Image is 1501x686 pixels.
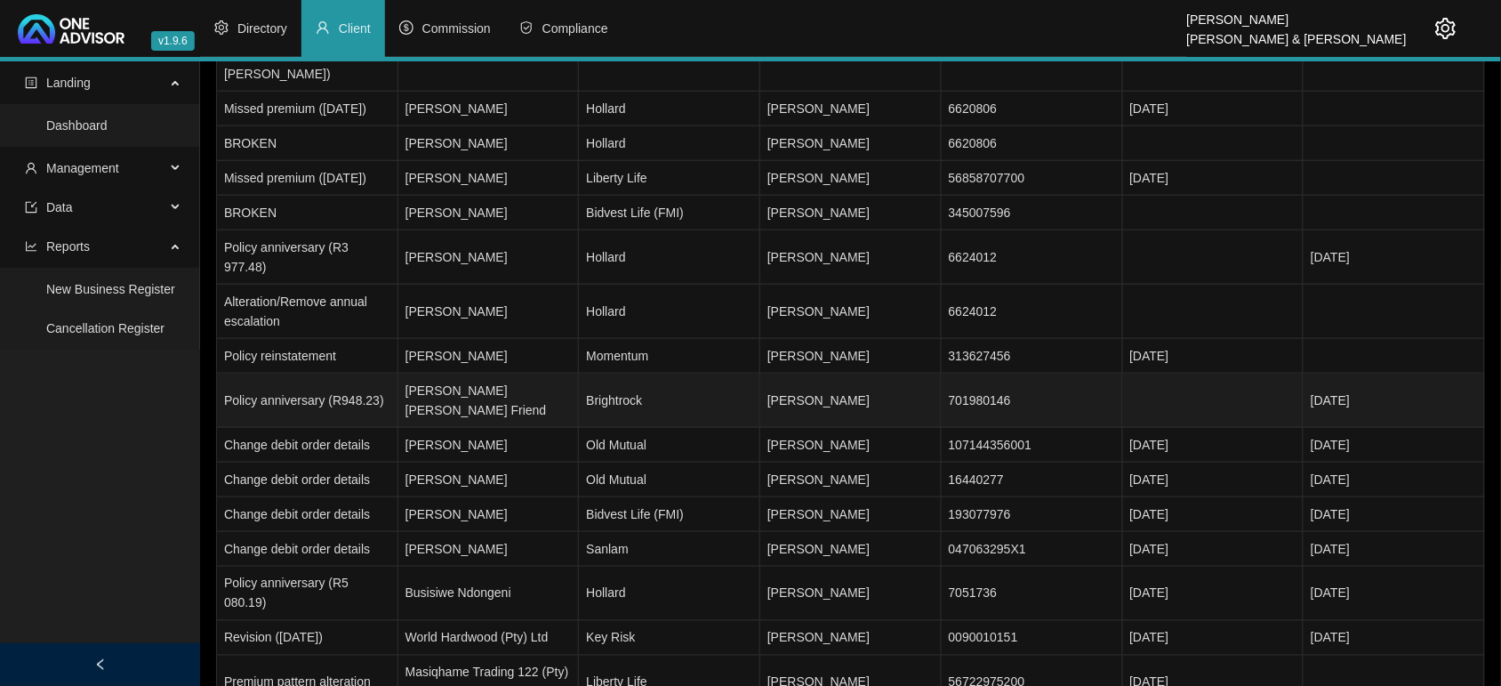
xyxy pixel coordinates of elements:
td: Momentum [579,339,760,374]
span: [PERSON_NAME] [767,472,870,487]
td: 193077976 [942,497,1123,532]
span: [PERSON_NAME] [767,393,870,408]
span: setting [1435,18,1457,39]
img: 2df55531c6924b55f21c4cf5d4484680-logo-light.svg [18,14,124,44]
td: Old Mutual [579,463,760,497]
td: [DATE] [1304,621,1485,656]
td: [PERSON_NAME] [398,339,580,374]
td: [PERSON_NAME] [398,497,580,532]
td: Brightrock [579,374,760,428]
td: [DATE] [1304,374,1485,428]
td: [PERSON_NAME] [398,428,580,463]
td: 7051736 [942,567,1123,621]
td: [DATE] [1123,339,1304,374]
td: Policy reinstatement [217,339,398,374]
td: Change debit order details [217,428,398,463]
td: 6620806 [942,92,1123,126]
span: [PERSON_NAME] [767,101,870,116]
td: [DATE] [1304,567,1485,621]
td: Hollard [579,567,760,621]
span: [PERSON_NAME] [767,250,870,264]
td: Bidvest Life (FMI) [579,497,760,532]
td: 6624012 [942,285,1123,339]
span: Client [339,21,371,36]
td: Liberty Life [579,161,760,196]
span: Data [46,200,73,214]
td: [PERSON_NAME] [PERSON_NAME] Friend [398,374,580,428]
td: [PERSON_NAME] [398,126,580,161]
td: [DATE] [1123,497,1304,532]
span: [PERSON_NAME] [767,136,870,150]
span: [PERSON_NAME] [767,349,870,363]
td: Hollard [579,126,760,161]
td: 16440277 [942,463,1123,497]
td: Missed premium ([DATE]) [217,161,398,196]
td: World Hardwood (Pty) Ltd [398,621,580,656]
div: [PERSON_NAME] & [PERSON_NAME] [1187,24,1407,44]
a: Cancellation Register [46,321,165,335]
div: [PERSON_NAME] [1187,4,1407,24]
td: Sanlam [579,532,760,567]
span: Reports [46,239,90,254]
td: Old Mutual [579,428,760,463]
td: Policy anniversary (R3 977.48) [217,230,398,285]
td: Hollard [579,92,760,126]
td: [DATE] [1123,161,1304,196]
span: [PERSON_NAME] [767,507,870,521]
td: 047063295X1 [942,532,1123,567]
td: Alteration/Remove annual escalation [217,285,398,339]
span: left [94,658,107,671]
td: Change debit order details [217,497,398,532]
td: Busisiwe Ndongeni [398,567,580,621]
td: Change debit order details [217,463,398,497]
span: [PERSON_NAME] [767,631,870,645]
span: Landing [46,76,91,90]
span: v1.9.6 [151,31,195,51]
span: setting [214,20,229,35]
span: user [25,162,37,174]
td: [DATE] [1123,92,1304,126]
td: 345007596 [942,196,1123,230]
td: 6624012 [942,230,1123,285]
span: profile [25,77,37,89]
span: safety [519,20,534,35]
td: [PERSON_NAME] [398,161,580,196]
td: [DATE] [1304,463,1485,497]
span: import [25,201,37,214]
td: Missed premium ([DATE]) [217,92,398,126]
td: [DATE] [1123,463,1304,497]
span: Directory [237,21,287,36]
span: [PERSON_NAME] [767,542,870,556]
td: [DATE] [1304,428,1485,463]
td: [DATE] [1123,567,1304,621]
td: 313627456 [942,339,1123,374]
td: [PERSON_NAME] [398,196,580,230]
span: [PERSON_NAME] [767,304,870,319]
td: [DATE] [1123,621,1304,656]
td: Hollard [579,230,760,285]
td: 6620806 [942,126,1123,161]
td: [DATE] [1304,532,1485,567]
td: [PERSON_NAME] [398,532,580,567]
a: New Business Register [46,282,175,296]
td: 56858707700 [942,161,1123,196]
td: 701980146 [942,374,1123,428]
span: Commission [422,21,491,36]
span: line-chart [25,240,37,253]
span: [PERSON_NAME] [767,171,870,185]
td: Key Risk [579,621,760,656]
a: Dashboard [46,118,108,133]
td: Hollard [579,285,760,339]
td: Policy anniversary (R5 080.19) [217,567,398,621]
td: Change debit order details [217,532,398,567]
td: [DATE] [1304,230,1485,285]
td: Revision ([DATE]) [217,621,398,656]
span: Compliance [542,21,608,36]
span: dollar [399,20,413,35]
td: [PERSON_NAME] [398,463,580,497]
td: BROKEN [217,126,398,161]
span: [PERSON_NAME] [767,586,870,601]
td: Bidvest Life (FMI) [579,196,760,230]
span: [PERSON_NAME] [767,438,870,452]
td: Policy anniversary (R948.23) [217,374,398,428]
